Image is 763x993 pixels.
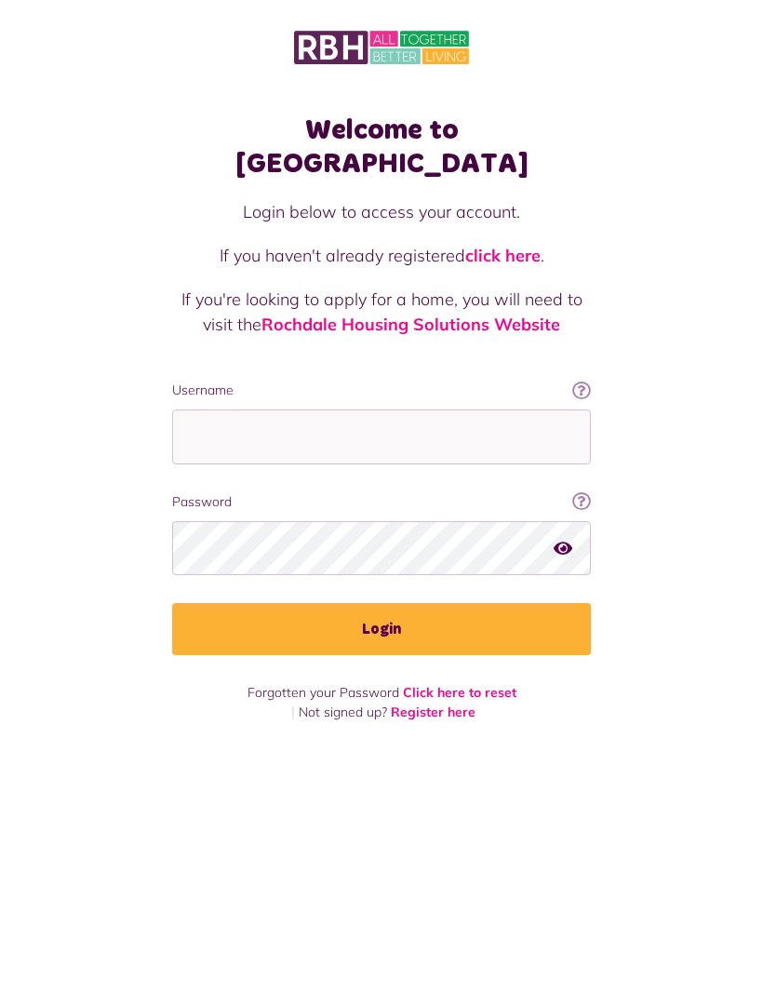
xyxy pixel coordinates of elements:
img: MyRBH [294,28,469,67]
span: Forgotten your Password [248,684,399,701]
p: If you're looking to apply for a home, you will need to visit the [172,287,591,337]
a: Register here [391,704,475,720]
a: click here [465,245,541,266]
p: Login below to access your account. [172,199,591,224]
span: Not signed up? [299,704,387,720]
p: If you haven't already registered . [172,243,591,268]
label: Username [172,381,591,400]
a: Click here to reset [403,684,516,701]
a: Rochdale Housing Solutions Website [261,314,560,335]
label: Password [172,492,591,512]
button: Login [172,603,591,655]
h1: Welcome to [GEOGRAPHIC_DATA] [172,114,591,181]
